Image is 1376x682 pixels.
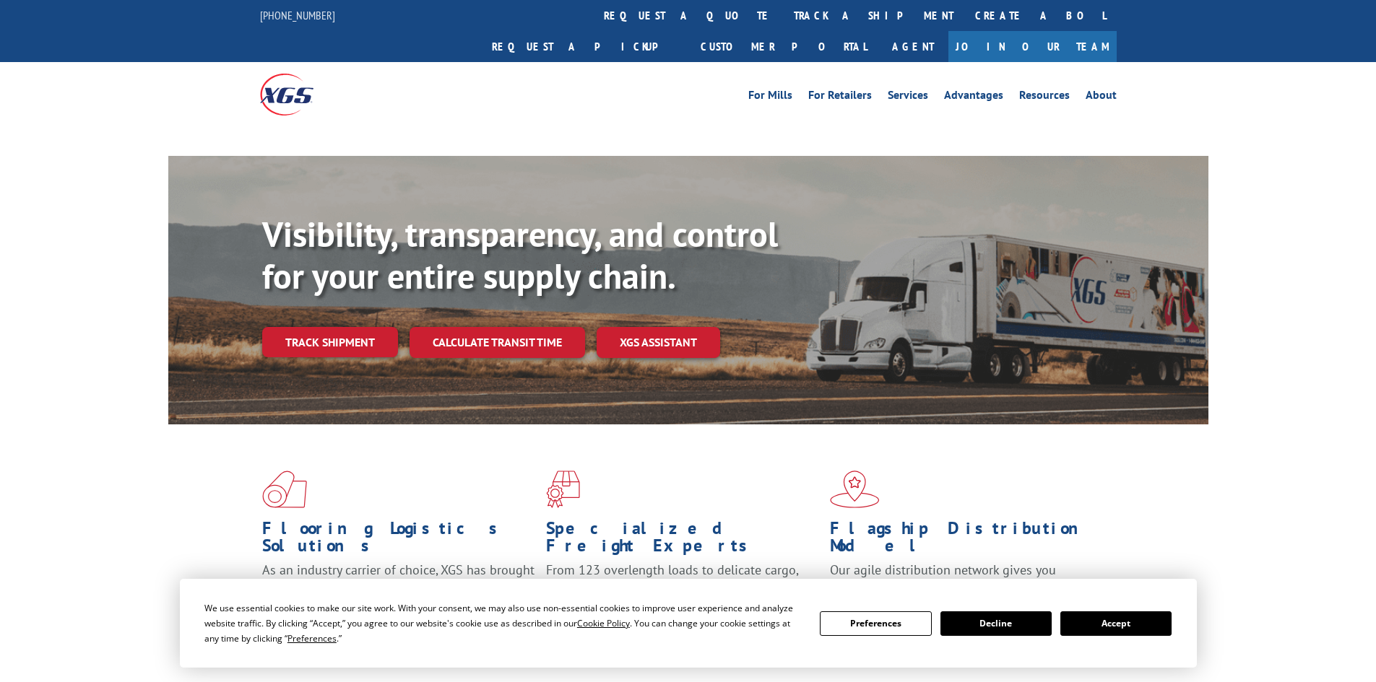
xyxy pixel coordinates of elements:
a: For Retailers [808,89,872,105]
span: Cookie Policy [577,617,630,629]
h1: Flagship Distribution Model [830,520,1103,561]
a: Services [888,89,928,105]
a: Agent [878,31,948,62]
a: Calculate transit time [410,327,585,358]
img: xgs-icon-total-supply-chain-intelligence-red [262,471,307,508]
a: [PHONE_NUMBER] [260,8,335,22]
button: Accept [1060,611,1172,636]
button: Preferences [820,611,931,636]
a: XGS ASSISTANT [597,327,720,358]
a: Join Our Team [948,31,1117,62]
a: Customer Portal [690,31,878,62]
a: Advantages [944,89,1003,105]
a: About [1086,89,1117,105]
span: As an industry carrier of choice, XGS has brought innovation and dedication to flooring logistics... [262,561,535,613]
b: Visibility, transparency, and control for your entire supply chain. [262,211,778,298]
h1: Specialized Freight Experts [546,520,819,561]
a: Track shipment [262,327,398,357]
img: xgs-icon-flagship-distribution-model-red [830,471,880,508]
span: Our agile distribution network gives you nationwide inventory management on demand. [830,561,1096,595]
a: Resources [1019,89,1070,105]
div: We use essential cookies to make our site work. With your consent, we may also use non-essential ... [204,600,802,646]
img: xgs-icon-focused-on-flooring-red [546,471,580,508]
a: For Mills [748,89,792,105]
div: Cookie Consent Prompt [180,579,1197,668]
a: Request a pickup [481,31,690,62]
button: Decline [940,611,1052,636]
h1: Flooring Logistics Solutions [262,520,535,561]
span: Preferences [287,632,337,644]
p: From 123 overlength loads to delicate cargo, our experienced staff knows the best way to move you... [546,561,819,626]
